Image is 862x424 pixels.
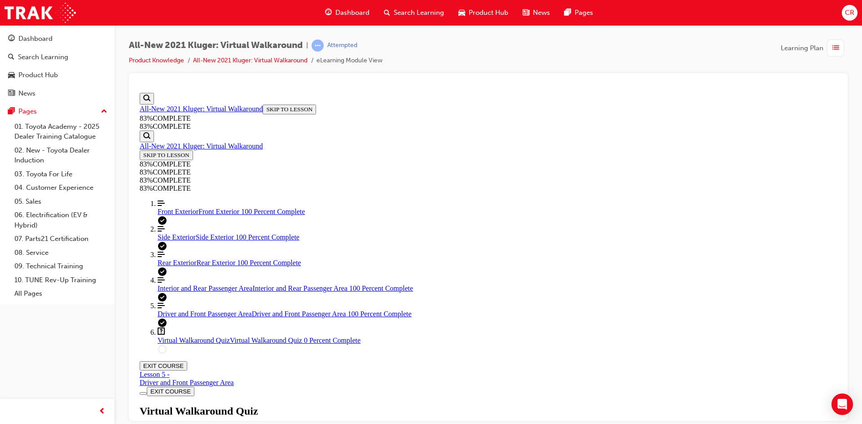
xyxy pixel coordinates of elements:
[781,43,823,53] span: Learning Plan
[101,106,107,118] span: up-icon
[11,246,111,260] a: 08. Service
[11,181,111,195] a: 04. Customer Experience
[384,7,390,18] span: search-icon
[4,25,701,33] div: 83 % COMPLETE
[18,70,58,80] div: Product Hub
[312,39,324,52] span: learningRecordVerb_ATTEMPT-icon
[4,110,701,265] nav: Course Outline
[4,41,18,53] button: Show Search Bar
[11,273,111,287] a: 10. TUNE Rev-Up Training
[4,4,18,15] button: Show Search Bar
[4,53,127,61] a: All-New 2021 Kluger: Virtual Walkaround
[4,49,111,66] a: Search Learning
[22,238,701,255] a: Virtual Walkaround Quiz 0 Percent Complete
[4,4,701,41] section: Course Information
[845,8,854,18] span: CR
[4,29,111,103] button: DashboardSearch LearningProduct HubNews
[842,5,858,21] button: CR
[11,297,58,307] button: EXIT COURSE
[306,40,308,51] span: |
[11,195,111,209] a: 05. Sales
[4,281,701,297] div: Lesson 5 -
[4,289,701,297] div: Driver and Front Passenger Area
[4,31,111,47] a: Dashboard
[22,144,60,152] span: Side Exterior
[11,287,111,301] a: All Pages
[60,144,163,152] span: Side Exterior 100 Percent Complete
[18,34,53,44] div: Dashboard
[22,170,61,177] span: Rear Exterior
[193,57,308,64] a: All-New 2021 Kluger: Virtual Walkaround
[564,7,571,18] span: pages-icon
[116,195,277,203] span: Interior and Rear Passenger Area 100 Percent Complete
[61,170,165,177] span: Rear Exterior 100 Percent Complete
[4,316,701,328] div: Virtual Walkaround Quiz
[325,7,332,18] span: guage-icon
[99,406,106,417] span: prev-icon
[4,3,76,23] img: Trak
[22,110,701,127] a: Front Exterior 100 Percent Complete
[11,144,111,167] a: 02. New - Toyota Dealer Induction
[8,53,14,61] span: search-icon
[4,95,701,103] div: 83 % COMPLETE
[335,8,369,18] span: Dashboard
[4,71,129,79] div: 83 % COMPLETE
[394,8,444,18] span: Search Learning
[11,120,111,144] a: 01. Toyota Academy - 2025 Dealer Training Catalogue
[22,187,701,203] a: Interior and Rear Passenger Area 100 Percent Complete
[8,71,15,79] span: car-icon
[458,7,465,18] span: car-icon
[4,85,111,102] a: News
[515,4,557,22] a: news-iconNews
[4,67,111,83] a: Product Hub
[4,281,701,297] a: Lesson 5 - Driver and Front Passenger Area
[129,57,184,64] a: Product Knowledge
[4,4,701,265] section: Course Overview
[22,247,94,255] span: Virtual Walkaround Quiz
[4,87,701,95] div: 83 % COMPLETE
[4,41,129,87] section: Course Information
[4,33,701,41] div: 83 % COMPLETE
[8,35,15,43] span: guage-icon
[94,247,224,255] span: Virtual Walkaround Quiz 0 Percent Complete
[18,88,35,99] div: News
[8,90,15,98] span: news-icon
[575,8,593,18] span: Pages
[8,108,15,116] span: pages-icon
[116,221,276,228] span: Driver and Front Passenger Area 100 Percent Complete
[11,232,111,246] a: 07. Parts21 Certification
[11,167,111,181] a: 03. Toyota For Life
[18,106,37,117] div: Pages
[22,213,701,229] a: Driver and Front Passenger Area 100 Percent Complete
[523,7,529,18] span: news-icon
[469,8,508,18] span: Product Hub
[22,195,116,203] span: Interior and Rear Passenger Area
[22,162,701,178] a: Rear Exterior 100 Percent Complete
[832,43,839,54] span: list-icon
[451,4,515,22] a: car-iconProduct Hub
[377,4,451,22] a: search-iconSearch Learning
[4,103,111,120] button: Pages
[62,118,169,126] span: Front Exterior 100 Percent Complete
[129,40,303,51] span: All-New 2021 Kluger: Virtual Walkaround
[4,303,11,306] button: Toggle Course Overview
[4,272,51,281] button: EXIT COURSE
[11,208,111,232] a: 06. Electrification (EV & Hybrid)
[4,61,57,71] button: SKIP TO LESSON
[11,259,111,273] a: 09. Technical Training
[318,4,377,22] a: guage-iconDashboard
[327,41,357,50] div: Attempted
[127,15,180,25] button: SKIP TO LESSON
[4,16,127,23] a: All-New 2021 Kluger: Virtual Walkaround
[18,52,68,62] div: Search Learning
[533,8,550,18] span: News
[781,39,848,57] button: Learning Plan
[317,56,383,66] li: eLearning Module View
[22,118,62,126] span: Front Exterior
[22,136,701,152] a: Side Exterior 100 Percent Complete
[557,4,600,22] a: pages-iconPages
[4,79,129,87] div: 83 % COMPLETE
[22,221,116,228] span: Driver and Front Passenger Area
